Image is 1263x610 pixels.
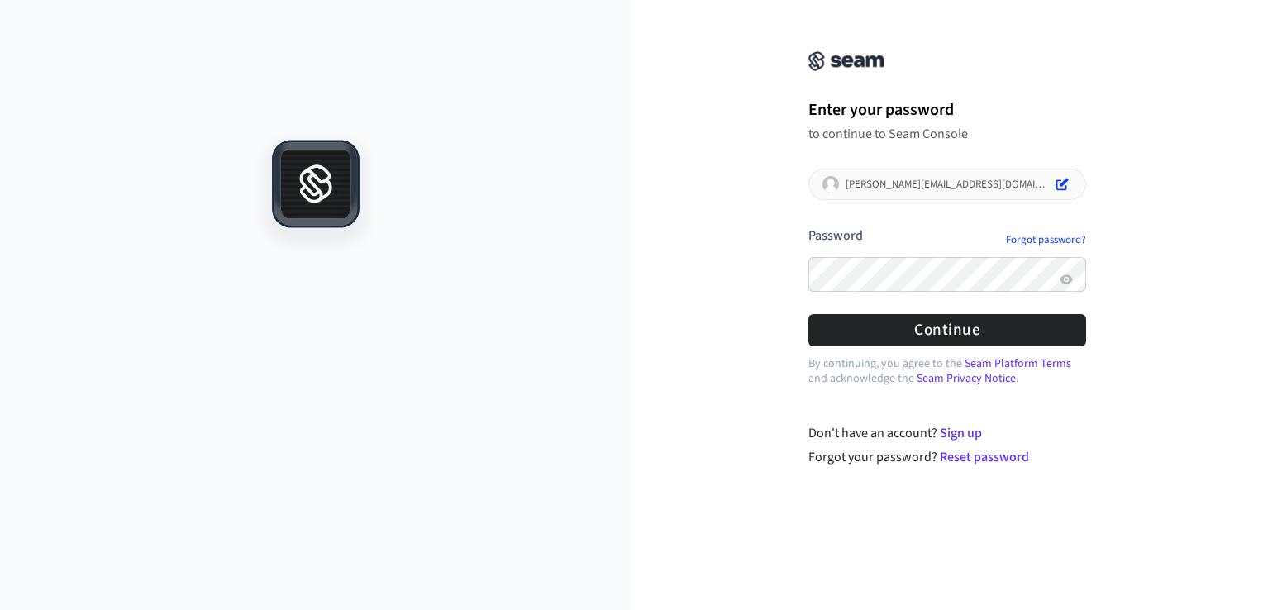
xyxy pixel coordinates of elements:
[1056,269,1076,289] button: Show password
[808,423,1087,443] div: Don't have an account?
[808,447,1087,467] div: Forgot your password?
[940,448,1029,466] a: Reset password
[808,226,863,245] label: Password
[808,314,1086,346] button: Continue
[808,51,884,71] img: Seam Console
[940,424,982,442] a: Sign up
[808,126,1086,142] p: to continue to Seam Console
[808,356,1086,386] p: By continuing, you agree to the and acknowledge the .
[1052,174,1072,194] button: Edit
[808,98,1086,122] h1: Enter your password
[965,355,1071,372] a: Seam Platform Terms
[846,178,1046,191] p: [PERSON_NAME][EMAIL_ADDRESS][DOMAIN_NAME]
[1006,233,1086,246] a: Forgot password?
[917,370,1016,387] a: Seam Privacy Notice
